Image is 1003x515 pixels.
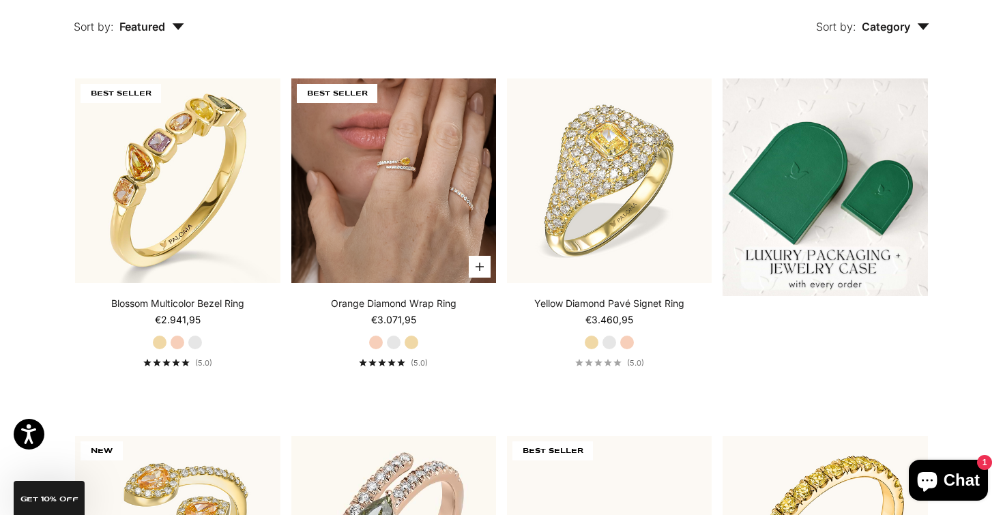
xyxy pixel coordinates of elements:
span: (5.0) [411,358,428,368]
sale-price: €3.071,95 [371,313,416,327]
a: #YellowGold #WhiteGold #RoseGold [507,78,712,283]
div: 5.0 out of 5.0 stars [359,359,405,366]
span: Sort by: [74,20,114,33]
a: 5.0 out of 5.0 stars(5.0) [359,358,428,368]
span: (5.0) [627,358,644,368]
span: (5.0) [195,358,212,368]
a: Orange Diamond Wrap Ring [331,297,456,310]
div: 5.0 out of 5.0 stars [575,359,622,366]
inbox-online-store-chat: Shopify online store chat [905,460,992,504]
img: #YellowGold #RoseGold #WhiteGold [291,78,496,283]
a: Yellow Diamond Pavé Signet Ring [534,297,684,310]
span: BEST SELLER [81,84,161,103]
span: Featured [119,20,184,33]
span: GET 10% Off [20,496,78,503]
div: 5.0 out of 5.0 stars [143,359,190,366]
span: BEST SELLER [512,441,593,460]
div: GET 10% Off [14,481,85,515]
a: 5.0 out of 5.0 stars(5.0) [143,358,212,368]
span: BEST SELLER [297,84,377,103]
a: Blossom Multicolor Bezel Ring [111,297,244,310]
sale-price: €2.941,95 [155,313,201,327]
img: #YellowGold [75,78,280,283]
sale-price: €3.460,95 [585,313,633,327]
img: #YellowGold [507,78,712,283]
span: NEW [81,441,123,460]
a: 5.0 out of 5.0 stars(5.0) [575,358,644,368]
span: Sort by: [816,20,856,33]
span: Category [862,20,929,33]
